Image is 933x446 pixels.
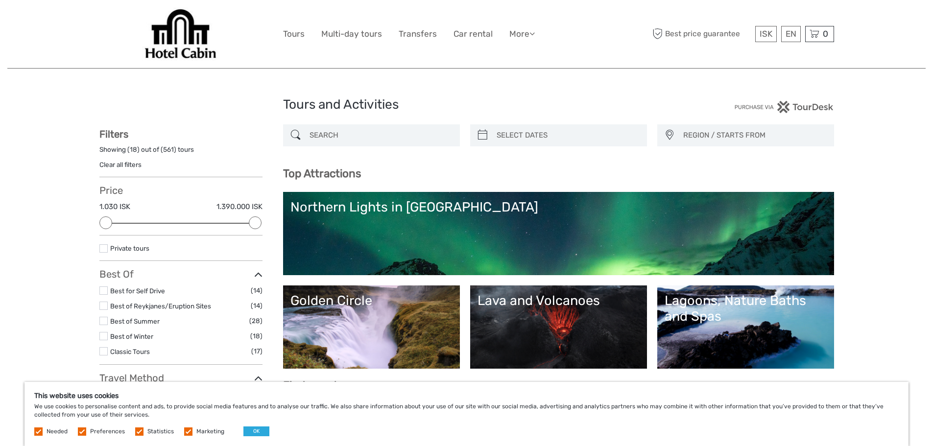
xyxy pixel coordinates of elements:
span: (28) [249,315,263,327]
label: Needed [47,427,68,436]
label: 1.030 ISK [99,202,130,212]
a: Best of Reykjanes/Eruption Sites [110,302,211,310]
div: Northern Lights in [GEOGRAPHIC_DATA] [290,199,827,215]
strong: Filters [99,128,128,140]
a: Multi-day tours [321,27,382,41]
span: Best price guarantee [650,26,753,42]
a: Transfers [399,27,437,41]
button: OK [243,426,269,436]
div: EN [781,26,801,42]
a: Classic Tours [110,348,150,355]
label: 18 [130,145,137,154]
h5: This website uses cookies [34,392,899,400]
span: (14) [251,285,263,296]
a: Lava and Volcanoes [478,293,640,361]
div: We use cookies to personalise content and ads, to provide social media features and to analyse ou... [24,382,909,446]
a: Lagoons, Nature Baths and Spas [665,293,827,361]
span: ISK [760,29,772,39]
label: 1.390.000 ISK [216,202,263,212]
a: Private tours [110,244,149,252]
a: Best of Summer [110,317,160,325]
img: PurchaseViaTourDesk.png [734,101,834,113]
button: REGION / STARTS FROM [679,127,829,143]
span: (18) [250,330,263,342]
h3: Best Of [99,268,263,280]
h1: Tours and Activities [283,97,650,113]
a: Best for Self Drive [110,287,165,295]
label: Marketing [196,427,224,436]
img: Our services [142,7,219,61]
div: Lagoons, Nature Baths and Spas [665,293,827,325]
a: Golden Circle [290,293,453,361]
h3: Price [99,185,263,196]
a: Car rental [454,27,493,41]
label: Preferences [90,427,125,436]
span: 0 [821,29,830,39]
label: 561 [163,145,174,154]
a: Best of Winter [110,332,153,340]
a: Northern Lights in [GEOGRAPHIC_DATA] [290,199,827,268]
a: More [509,27,535,41]
b: Find your tour [283,379,356,392]
h3: Travel Method [99,372,263,384]
b: Top Attractions [283,167,361,180]
a: Tours [283,27,305,41]
div: Golden Circle [290,293,453,308]
div: Showing ( ) out of ( ) tours [99,145,263,160]
input: SEARCH [306,127,455,144]
span: (14) [251,300,263,311]
input: SELECT DATES [493,127,642,144]
span: (17) [251,346,263,357]
label: Statistics [147,427,174,436]
div: Lava and Volcanoes [478,293,640,308]
a: Clear all filters [99,161,142,168]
